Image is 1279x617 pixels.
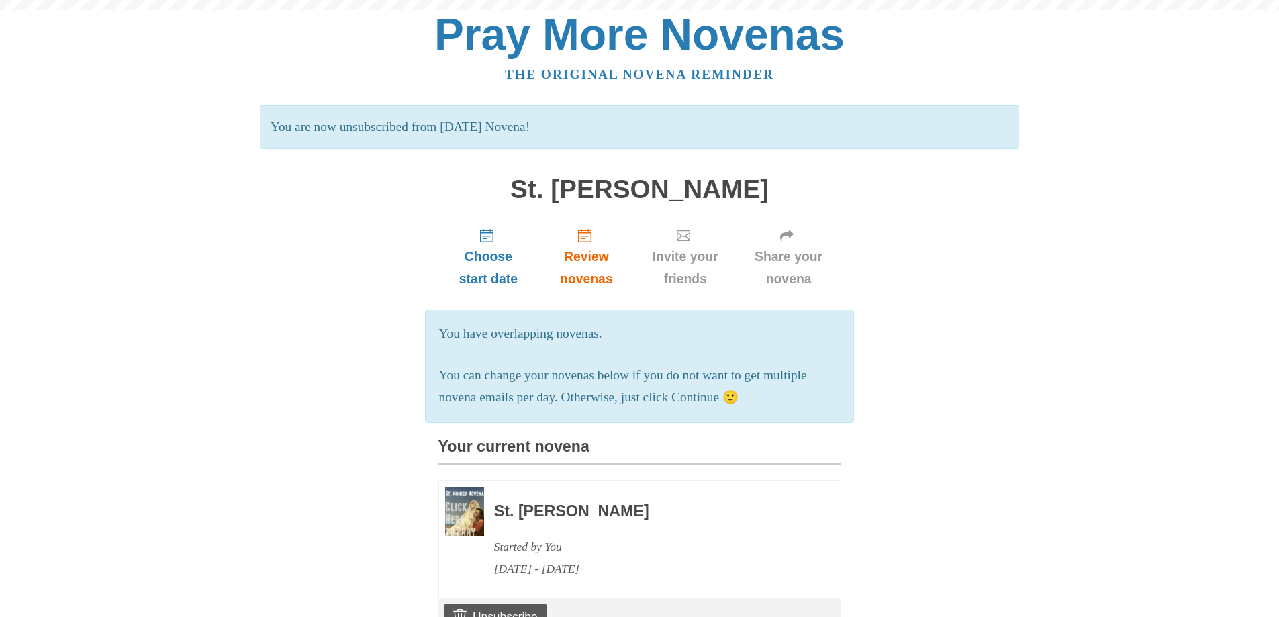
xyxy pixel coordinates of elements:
p: You have overlapping novenas. [439,323,841,345]
a: Invite your friends [634,217,737,297]
span: Share your novena [750,246,828,290]
h3: Your current novena [438,438,841,465]
div: Started by You [494,536,804,558]
a: Share your novena [737,217,841,297]
a: The original novena reminder [505,67,774,81]
div: [DATE] - [DATE] [494,558,804,580]
img: Novena image [445,487,484,536]
span: Invite your friends [648,246,723,290]
a: Pray More Novenas [434,9,845,59]
h3: St. [PERSON_NAME] [494,503,804,520]
p: You are now unsubscribed from [DATE] Novena! [260,105,1019,149]
p: You can change your novenas below if you do not want to get multiple novena emails per day. Other... [439,365,841,409]
a: Review novenas [538,217,634,297]
span: Choose start date [452,246,526,290]
span: Review novenas [552,246,620,290]
h1: St. [PERSON_NAME] [438,175,841,204]
a: Choose start date [438,217,539,297]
